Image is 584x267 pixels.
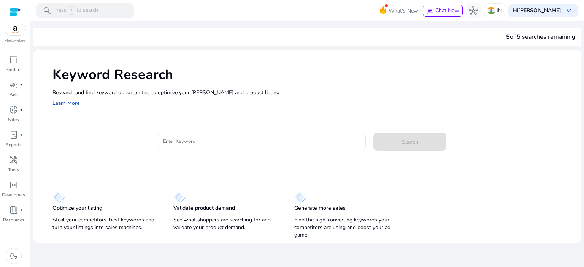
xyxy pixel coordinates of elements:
span: code_blocks [9,180,18,190]
p: Press to search [53,6,98,15]
span: dark_mode [9,251,18,261]
p: Optimize your listing [52,204,102,212]
span: lab_profile [9,130,18,139]
p: See what shoppers are searching for and validate your product demand. [173,216,279,231]
p: Sales [8,116,19,123]
img: diamond.svg [173,192,186,202]
span: fiber_manual_record [20,108,23,111]
p: Find the high-converting keywords your competitors are using and boost your ad game. [294,216,400,239]
img: diamond.svg [294,192,307,202]
img: amazon.svg [5,24,25,35]
div: of 5 searches remaining [506,32,575,41]
h1: Keyword Research [52,66,573,83]
button: hub [466,3,481,18]
span: donut_small [9,105,18,114]
span: chat [426,7,434,15]
span: What's New [389,4,418,17]
p: Validate product demand [173,204,235,212]
span: Chat Now [435,7,459,14]
img: diamond.svg [52,192,65,202]
p: Hi [513,8,561,13]
span: hub [469,6,478,15]
span: campaign [9,80,18,89]
span: fiber_manual_record [20,209,23,212]
span: keyboard_arrow_down [564,6,573,15]
span: / [68,6,75,15]
span: search [43,6,52,15]
span: fiber_manual_record [20,83,23,86]
span: book_4 [9,205,18,215]
img: in.svg [487,7,495,14]
p: Steal your competitors’ best keywords and turn your listings into sales machines. [52,216,158,231]
span: fiber_manual_record [20,133,23,136]
span: inventory_2 [9,55,18,64]
a: Learn More [52,100,79,107]
p: Developers [2,191,25,198]
p: Ads [10,91,18,98]
p: Tools [8,166,19,173]
p: Reports [6,141,22,148]
p: IN [497,4,502,17]
span: 5 [506,33,510,41]
b: [PERSON_NAME] [518,7,561,14]
p: Resources [3,216,24,223]
span: handyman [9,155,18,164]
button: chatChat Now [423,5,463,17]
p: Research and find keyword opportunities to optimize your [PERSON_NAME] and product listing. [52,88,573,96]
p: Product [5,66,22,73]
p: Generate more sales [294,204,346,212]
p: Marketplace [5,38,26,44]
